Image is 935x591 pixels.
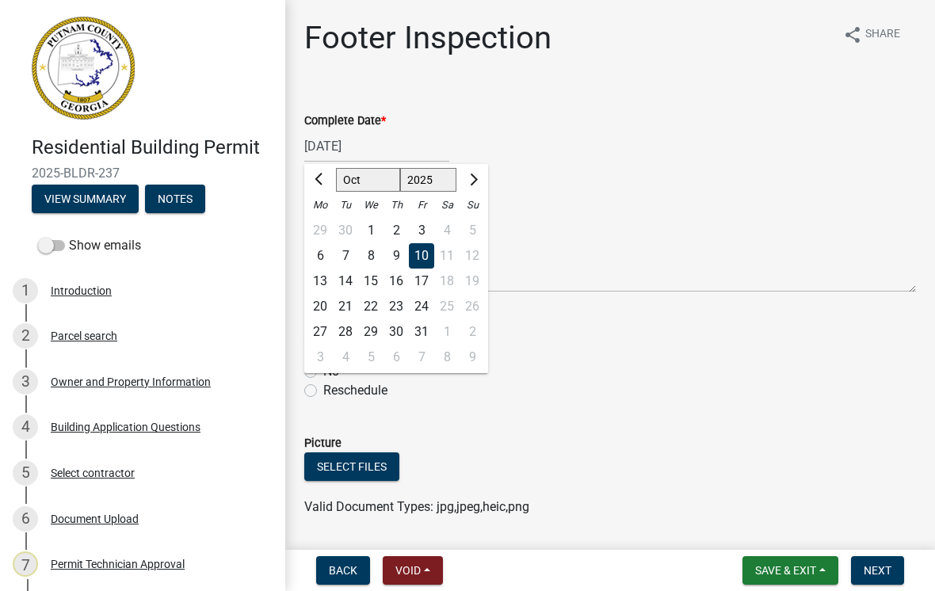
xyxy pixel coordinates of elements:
[13,323,38,349] div: 2
[384,345,409,370] div: 6
[307,269,333,294] div: Monday, October 13, 2025
[13,278,38,303] div: 1
[358,218,384,243] div: 1
[145,193,205,206] wm-modal-confirm: Notes
[304,438,342,449] label: Picture
[307,243,333,269] div: 6
[358,319,384,345] div: Wednesday, October 29, 2025
[434,193,460,218] div: Sa
[460,193,485,218] div: Su
[358,243,384,269] div: 8
[307,294,333,319] div: Monday, October 20, 2025
[333,319,358,345] div: Tuesday, October 28, 2025
[32,17,135,120] img: Putnam County, Georgia
[51,513,139,524] div: Document Upload
[51,376,211,387] div: Owner and Property Information
[333,243,358,269] div: Tuesday, October 7, 2025
[409,345,434,370] div: Friday, November 7, 2025
[32,193,139,206] wm-modal-confirm: Summary
[333,345,358,370] div: Tuesday, November 4, 2025
[384,319,409,345] div: 30
[51,330,117,341] div: Parcel search
[409,294,434,319] div: Friday, October 24, 2025
[384,319,409,345] div: Thursday, October 30, 2025
[409,218,434,243] div: 3
[307,218,333,243] div: 29
[358,218,384,243] div: Wednesday, October 1, 2025
[384,294,409,319] div: 23
[409,269,434,294] div: 17
[13,369,38,395] div: 3
[307,193,333,218] div: Mo
[304,452,399,481] button: Select files
[384,243,409,269] div: Thursday, October 9, 2025
[13,551,38,577] div: 7
[358,345,384,370] div: Wednesday, November 5, 2025
[333,218,358,243] div: 30
[409,269,434,294] div: Friday, October 17, 2025
[384,243,409,269] div: 9
[409,243,434,269] div: 10
[358,269,384,294] div: Wednesday, October 15, 2025
[323,381,387,400] label: Reschedule
[333,193,358,218] div: Tu
[409,319,434,345] div: 31
[13,460,38,486] div: 5
[13,414,38,440] div: 4
[145,185,205,213] button: Notes
[409,294,434,319] div: 24
[51,559,185,570] div: Permit Technician Approval
[358,193,384,218] div: We
[742,556,838,585] button: Save & Exit
[864,564,891,577] span: Next
[384,193,409,218] div: Th
[400,168,457,192] select: Select year
[383,556,443,585] button: Void
[358,269,384,294] div: 15
[755,564,816,577] span: Save & Exit
[358,345,384,370] div: 5
[51,421,200,433] div: Building Application Questions
[851,556,904,585] button: Next
[843,25,862,44] i: share
[307,319,333,345] div: 27
[409,218,434,243] div: Friday, October 3, 2025
[333,243,358,269] div: 7
[409,193,434,218] div: Fr
[409,345,434,370] div: 7
[333,319,358,345] div: 28
[358,294,384,319] div: Wednesday, October 22, 2025
[311,167,330,193] button: Previous month
[307,269,333,294] div: 13
[32,166,254,181] span: 2025-BLDR-237
[51,467,135,479] div: Select contractor
[307,294,333,319] div: 20
[307,218,333,243] div: Monday, September 29, 2025
[32,136,273,159] h4: Residential Building Permit
[333,218,358,243] div: Tuesday, September 30, 2025
[384,294,409,319] div: Thursday, October 23, 2025
[32,185,139,213] button: View Summary
[38,236,141,255] label: Show emails
[304,19,551,57] h1: Footer Inspection
[384,218,409,243] div: Thursday, October 2, 2025
[333,269,358,294] div: 14
[13,506,38,532] div: 6
[307,319,333,345] div: Monday, October 27, 2025
[358,243,384,269] div: Wednesday, October 8, 2025
[329,564,357,577] span: Back
[333,269,358,294] div: Tuesday, October 14, 2025
[384,269,409,294] div: Thursday, October 16, 2025
[333,294,358,319] div: Tuesday, October 21, 2025
[384,345,409,370] div: Thursday, November 6, 2025
[384,269,409,294] div: 16
[333,345,358,370] div: 4
[830,19,913,50] button: shareShare
[358,294,384,319] div: 22
[304,130,449,162] input: mm/dd/yyyy
[395,564,421,577] span: Void
[316,556,370,585] button: Back
[307,345,333,370] div: Monday, November 3, 2025
[384,218,409,243] div: 2
[336,168,400,192] select: Select month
